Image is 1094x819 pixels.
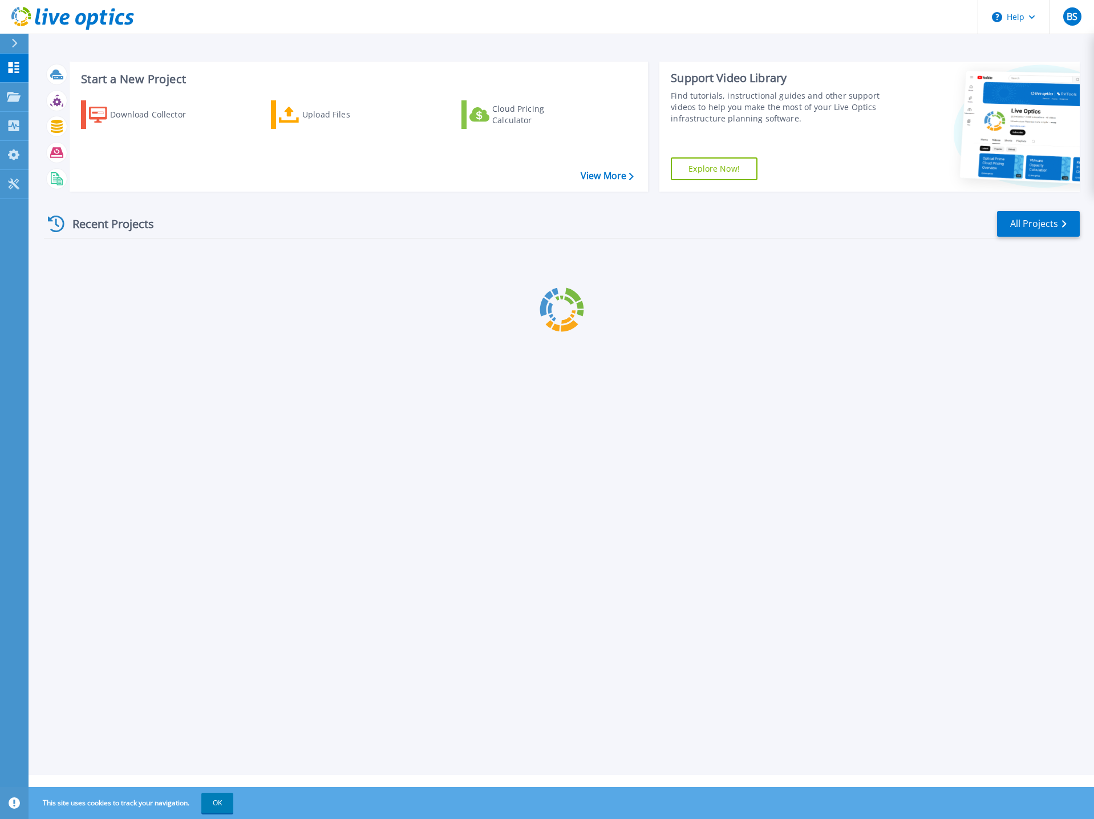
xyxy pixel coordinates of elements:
[671,71,885,86] div: Support Video Library
[271,100,398,129] a: Upload Files
[44,210,169,238] div: Recent Projects
[461,100,589,129] a: Cloud Pricing Calculator
[81,100,208,129] a: Download Collector
[81,73,633,86] h3: Start a New Project
[671,157,757,180] a: Explore Now!
[997,211,1080,237] a: All Projects
[110,103,201,126] div: Download Collector
[671,90,885,124] div: Find tutorials, instructional guides and other support videos to help you make the most of your L...
[492,103,584,126] div: Cloud Pricing Calculator
[1067,12,1077,21] span: BS
[31,793,233,813] span: This site uses cookies to track your navigation.
[201,793,233,813] button: OK
[302,103,394,126] div: Upload Files
[581,171,634,181] a: View More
